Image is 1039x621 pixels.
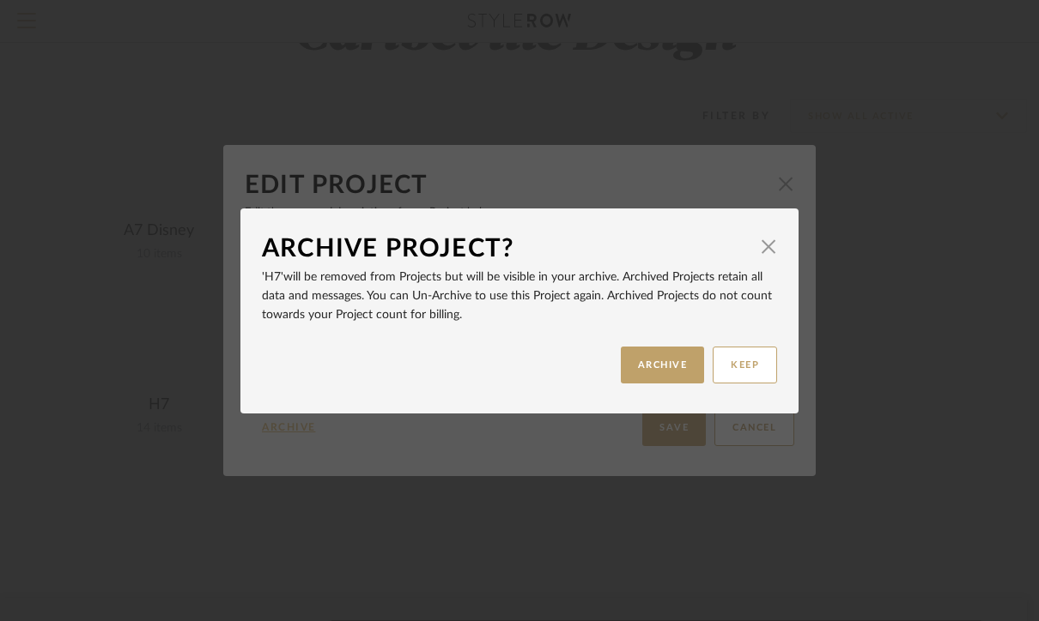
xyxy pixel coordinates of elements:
[751,230,786,264] button: Close
[621,347,705,383] button: ARCHIVE
[262,268,777,324] p: will be removed from Projects but will be visible in your archive. Archived Projects retain all d...
[262,271,283,283] span: 'H7'
[713,347,777,383] button: KEEP
[262,230,751,268] div: Archive Project?
[262,230,777,268] dialog-header: Archive Project?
